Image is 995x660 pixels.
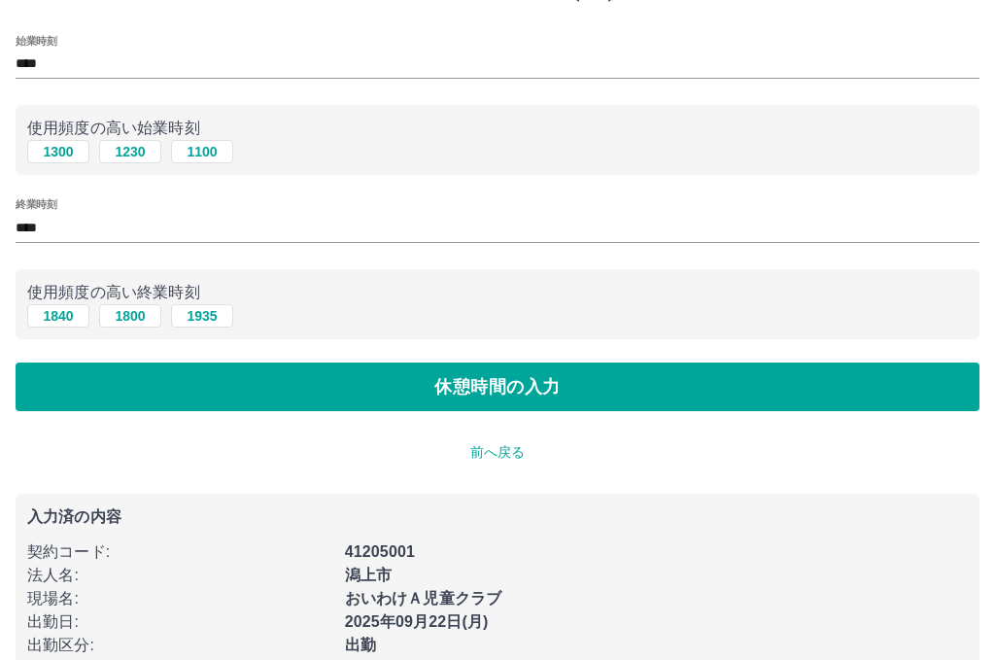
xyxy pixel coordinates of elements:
p: 契約コード : [27,540,333,564]
button: 1935 [171,304,233,328]
p: 使用頻度の高い終業時刻 [27,281,968,304]
p: 法人名 : [27,564,333,587]
p: 出勤区分 : [27,634,333,657]
button: 休憩時間の入力 [16,363,979,411]
b: 出勤 [345,637,376,653]
label: 終業時刻 [16,197,56,212]
button: 1230 [99,140,161,163]
button: 1100 [171,140,233,163]
b: 潟上市 [345,567,392,583]
p: 前へ戻る [16,442,979,463]
b: 2025年09月22日(月) [345,613,489,630]
p: 出勤日 : [27,610,333,634]
button: 1800 [99,304,161,328]
p: 使用頻度の高い始業時刻 [27,117,968,140]
b: おいわけＡ児童クラブ [345,590,502,607]
p: 入力済の内容 [27,509,968,525]
p: 現場名 : [27,587,333,610]
button: 1300 [27,140,89,163]
b: 41205001 [345,543,415,560]
button: 1840 [27,304,89,328]
label: 始業時刻 [16,33,56,48]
